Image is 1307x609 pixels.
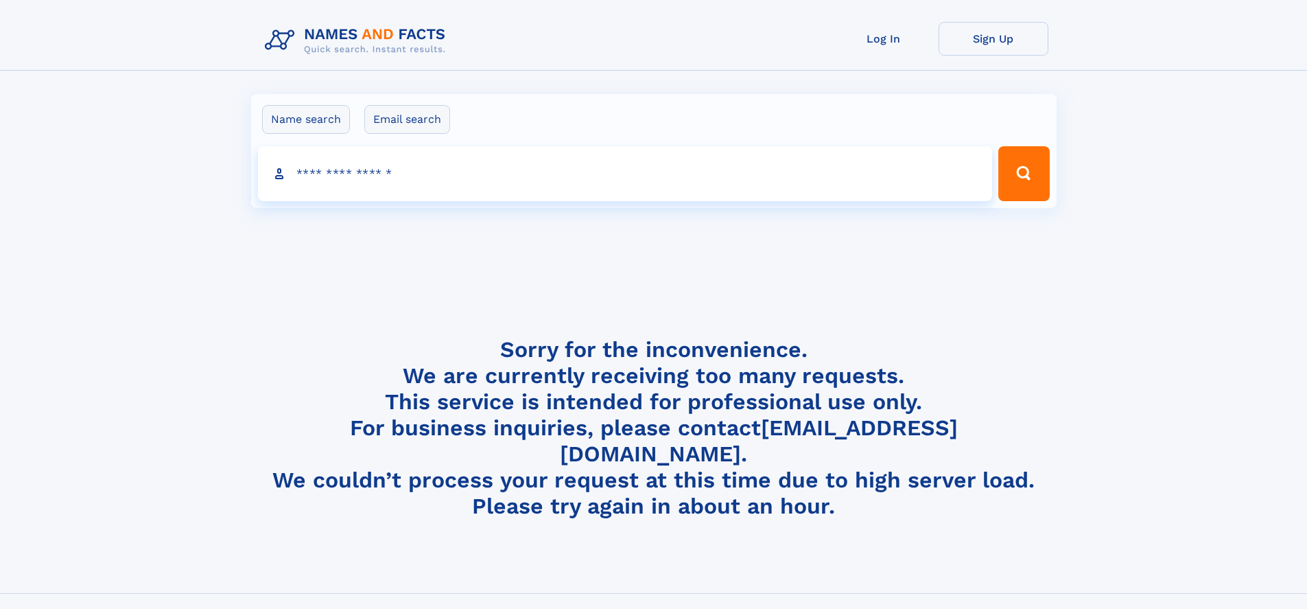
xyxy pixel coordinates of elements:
[262,105,350,134] label: Name search
[560,415,958,467] a: [EMAIL_ADDRESS][DOMAIN_NAME]
[258,146,993,201] input: search input
[259,22,457,59] img: Logo Names and Facts
[259,336,1048,520] h4: Sorry for the inconvenience. We are currently receiving too many requests. This service is intend...
[829,22,939,56] a: Log In
[364,105,450,134] label: Email search
[939,22,1048,56] a: Sign Up
[998,146,1049,201] button: Search Button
